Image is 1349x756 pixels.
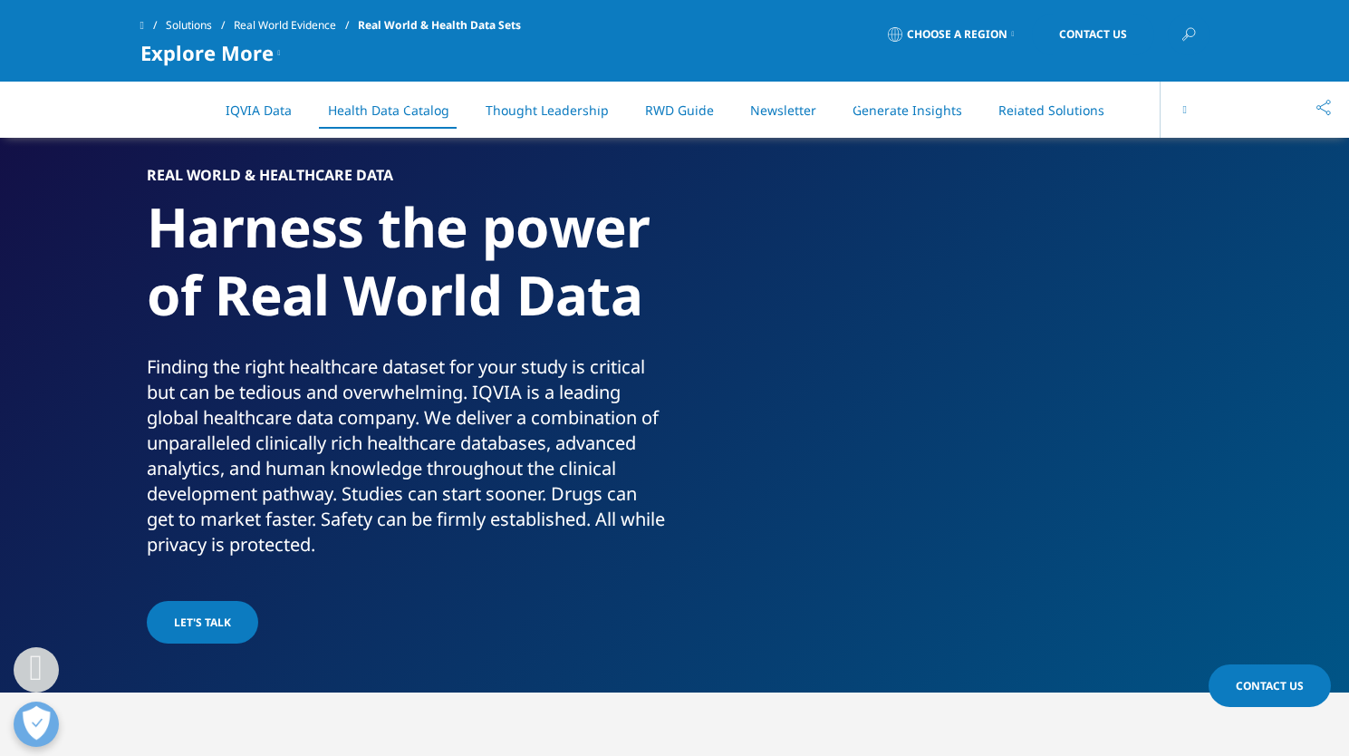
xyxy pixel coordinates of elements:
a: Careers [977,91,1036,112]
a: About [848,91,895,112]
a: Products [553,91,622,112]
span: Let's Talk [174,615,231,630]
span: Choose a Region [907,27,1007,42]
span: Contact Us [1059,29,1127,40]
h6: Real World & Healthcare Data [147,168,668,193]
a: Let's Talk [147,601,258,644]
a: Insights [704,91,766,112]
a: Contact Us [1209,664,1331,707]
h1: Harness the power of Real World Data [147,193,668,354]
button: Open Preferences [14,702,59,747]
p: Finding the right healthcare dataset for your study is critical but can be tedious and overwhelmi... [147,354,668,568]
nav: Primary [293,63,1209,149]
img: 2054_young-woman-touching-big-digital-monitor.jpg [718,168,1202,530]
a: Contact Us [1032,14,1154,55]
a: Solutions [399,91,471,112]
span: Contact Us [1236,678,1304,693]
